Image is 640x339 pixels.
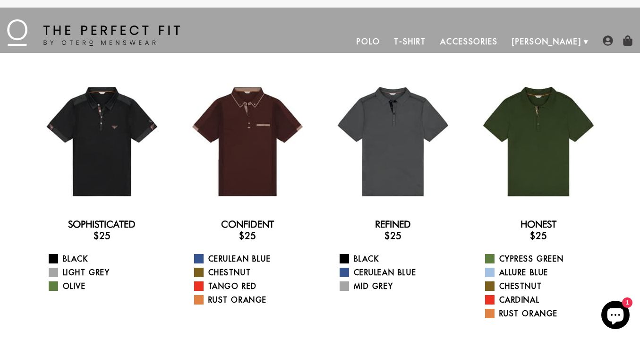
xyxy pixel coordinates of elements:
[49,267,167,278] a: Light Grey
[485,308,604,319] a: Rust Orange
[623,35,633,46] img: shopping-bag-icon.png
[433,30,505,53] a: Accessories
[194,294,313,305] a: Rust Orange
[68,219,136,230] a: Sophisticated
[375,219,411,230] a: Refined
[473,230,604,241] h3: $25
[194,267,313,278] a: Chestnut
[505,30,589,53] a: [PERSON_NAME]
[603,35,613,46] img: user-account-icon.png
[485,267,604,278] a: Allure Blue
[7,19,180,46] img: The Perfect Fit - by Otero Menswear - Logo
[387,30,433,53] a: T-Shirt
[485,280,604,292] a: Chestnut
[194,280,313,292] a: Tango Red
[598,301,632,331] inbox-online-store-chat: Shopify online store chat
[340,267,458,278] a: Cerulean Blue
[328,230,458,241] h3: $25
[194,253,313,264] a: Cerulean Blue
[49,280,167,292] a: Olive
[521,219,556,230] a: Honest
[182,230,313,241] h3: $25
[485,294,604,305] a: Cardinal
[485,253,604,264] a: Cypress Green
[340,280,458,292] a: Mid Grey
[37,230,167,241] h3: $25
[350,30,387,53] a: Polo
[340,253,458,264] a: Black
[221,219,274,230] a: Confident
[49,253,167,264] a: Black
